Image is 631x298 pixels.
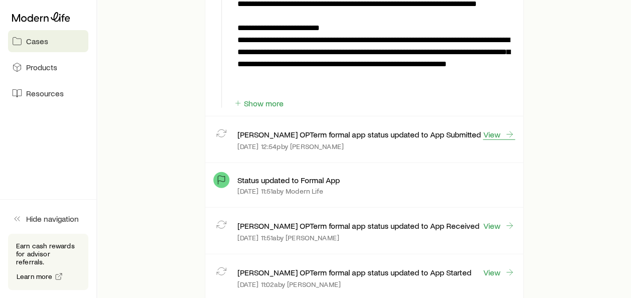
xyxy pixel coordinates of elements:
[237,267,471,277] p: [PERSON_NAME] OPTerm formal app status updated to App Started
[237,280,341,288] p: [DATE] 11:02a by [PERSON_NAME]
[8,208,88,230] button: Hide navigation
[233,99,284,108] button: Show more
[26,214,79,224] span: Hide navigation
[237,221,479,231] p: [PERSON_NAME] OPTerm formal app status updated to App Received
[237,234,339,242] p: [DATE] 11:51a by [PERSON_NAME]
[8,30,88,52] a: Cases
[483,129,515,140] a: View
[237,187,323,195] p: [DATE] 11:51a by Modern Life
[16,242,80,266] p: Earn cash rewards for advisor referrals.
[237,142,344,151] p: [DATE] 12:54p by [PERSON_NAME]
[26,88,64,98] span: Resources
[8,56,88,78] a: Products
[8,82,88,104] a: Resources
[483,220,515,231] a: View
[26,36,48,46] span: Cases
[237,129,480,139] p: [PERSON_NAME] OPTerm formal app status updated to App Submitted
[26,62,57,72] span: Products
[17,273,53,280] span: Learn more
[483,267,515,278] a: View
[237,175,340,185] p: Status updated to Formal App
[8,234,88,290] div: Earn cash rewards for advisor referrals.Learn more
